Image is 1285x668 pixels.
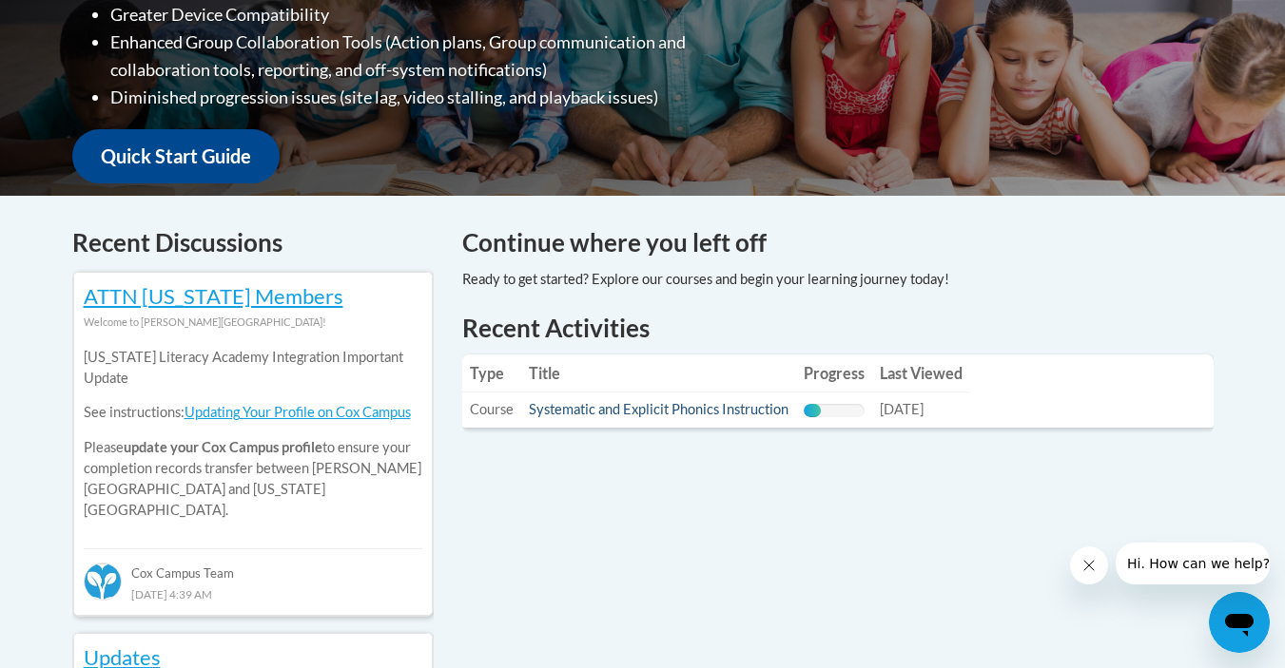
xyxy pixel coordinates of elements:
b: update your Cox Campus profile [124,439,322,455]
th: Progress [796,354,872,392]
span: Course [470,401,514,417]
th: Last Viewed [872,354,970,392]
iframe: Message from company [1116,543,1270,584]
div: [DATE] 4:39 AM [84,583,422,604]
a: ATTN [US_STATE] Members [84,283,343,309]
h4: Recent Discussions [72,224,434,261]
div: Cox Campus Team [84,548,422,582]
a: Systematic and Explicit Phonics Instruction [529,401,789,417]
li: Enhanced Group Collaboration Tools (Action plans, Group communication and collaboration tools, re... [110,29,762,84]
div: Please to ensure your completion records transfer between [PERSON_NAME][GEOGRAPHIC_DATA] and [US_... [84,333,422,535]
h4: Continue where you left off [462,224,1214,261]
iframe: Button to launch messaging window [1209,592,1270,653]
img: Cox Campus Team [84,563,122,601]
div: Welcome to [PERSON_NAME][GEOGRAPHIC_DATA]! [84,312,422,333]
li: Greater Device Compatibility [110,1,762,29]
span: [DATE] [880,401,924,417]
p: [US_STATE] Literacy Academy Integration Important Update [84,347,422,389]
a: Updating Your Profile on Cox Campus [185,404,411,420]
div: Progress, % [804,404,822,417]
iframe: Close message [1070,546,1108,584]
li: Diminished progression issues (site lag, video stalling, and playback issues) [110,84,762,111]
th: Title [521,354,796,392]
a: Quick Start Guide [72,129,280,183]
th: Type [462,354,521,392]
p: See instructions: [84,402,422,423]
h1: Recent Activities [462,311,1214,345]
